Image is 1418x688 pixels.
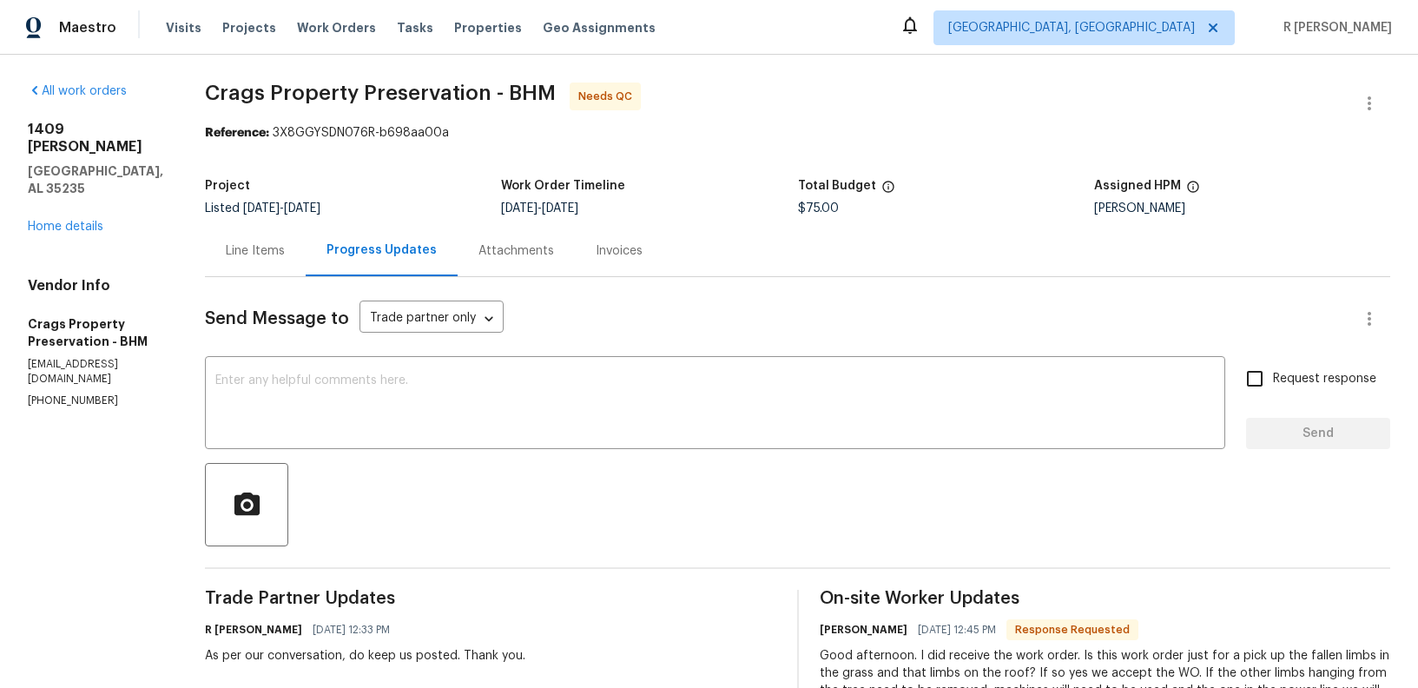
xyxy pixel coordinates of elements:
span: [DATE] [243,202,280,215]
a: Home details [28,221,103,233]
span: Trade Partner Updates [205,590,776,607]
div: [PERSON_NAME] [1094,202,1390,215]
div: Attachments [478,242,554,260]
p: [PHONE_NUMBER] [28,394,163,408]
a: All work orders [28,85,127,97]
span: Properties [454,19,522,36]
span: The hpm assigned to this work order. [1186,180,1200,202]
span: Send Message to [205,310,349,327]
div: 3X8GGYSDN076R-b698aa00a [205,124,1390,142]
span: [DATE] [284,202,320,215]
span: Listed [205,202,320,215]
div: As per our conversation, do keep us posted. Thank you. [205,647,525,665]
div: Invoices [596,242,643,260]
span: Projects [222,19,276,36]
span: On-site Worker Updates [820,590,1391,607]
span: - [501,202,578,215]
span: $75.00 [798,202,839,215]
span: R [PERSON_NAME] [1276,19,1392,36]
h5: Total Budget [798,180,876,192]
span: Tasks [397,22,433,34]
div: Progress Updates [326,241,437,259]
h5: [GEOGRAPHIC_DATA], AL 35235 [28,162,163,197]
span: [DATE] [501,202,538,215]
span: Crags Property Preservation - BHM [205,83,556,103]
span: Maestro [59,19,116,36]
span: [DATE] 12:45 PM [918,621,996,638]
h2: 1409 [PERSON_NAME] [28,121,163,155]
span: [DATE] 12:33 PM [313,621,390,638]
div: Line Items [226,242,285,260]
h4: Vendor Info [28,277,163,294]
h5: Crags Property Preservation - BHM [28,315,163,350]
span: Needs QC [578,88,639,105]
span: [GEOGRAPHIC_DATA], [GEOGRAPHIC_DATA] [948,19,1195,36]
h5: Assigned HPM [1094,180,1181,192]
span: Request response [1273,370,1376,388]
span: Response Requested [1008,621,1137,638]
h5: Project [205,180,250,192]
p: [EMAIL_ADDRESS][DOMAIN_NAME] [28,357,163,387]
span: Work Orders [297,19,376,36]
span: - [243,202,320,215]
span: Visits [166,19,201,36]
b: Reference: [205,127,269,139]
span: [DATE] [542,202,578,215]
h6: [PERSON_NAME] [820,621,907,638]
span: The total cost of line items that have been proposed by Opendoor. This sum includes line items th... [881,180,895,202]
span: Geo Assignments [543,19,656,36]
h6: R [PERSON_NAME] [205,621,302,638]
h5: Work Order Timeline [501,180,625,192]
div: Trade partner only [359,305,504,334]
